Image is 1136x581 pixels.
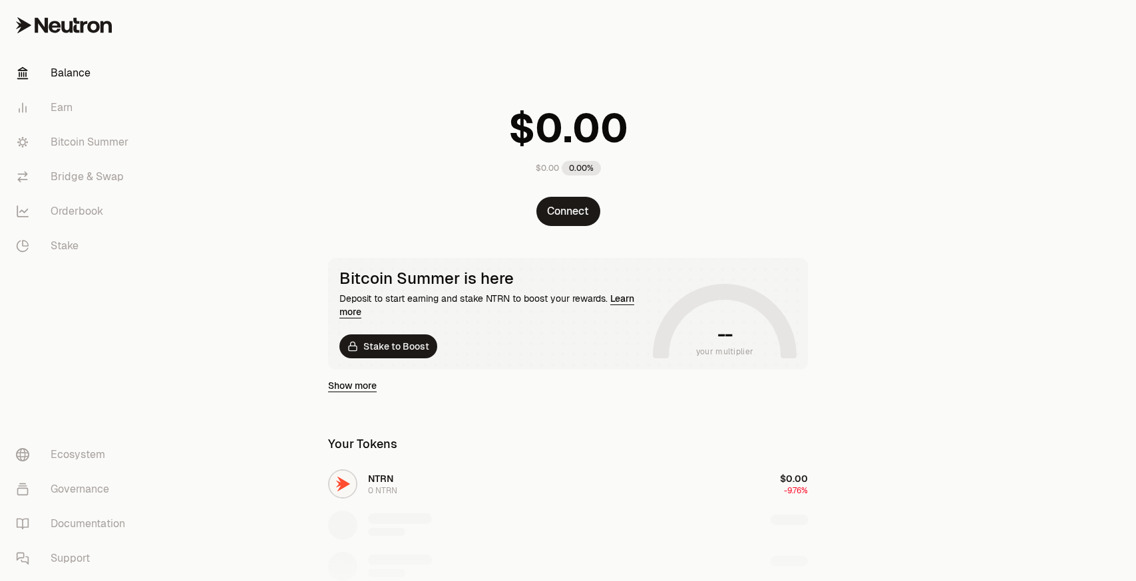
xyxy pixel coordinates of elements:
[5,229,144,263] a: Stake
[5,507,144,541] a: Documentation
[5,541,144,576] a: Support
[717,324,733,345] h1: --
[696,345,754,358] span: your multiplier
[5,472,144,507] a: Governance
[339,334,437,358] a: Stake to Boost
[5,194,144,229] a: Orderbook
[562,161,601,175] div: 0.00%
[5,125,144,160] a: Bitcoin Summer
[536,197,600,226] button: Connect
[328,379,377,392] a: Show more
[5,56,144,90] a: Balance
[328,435,397,453] div: Your Tokens
[5,160,144,194] a: Bridge & Swap
[536,163,559,174] div: $0.00
[339,292,648,318] div: Deposit to start earning and stake NTRN to boost your rewards.
[339,269,648,288] div: Bitcoin Summer is here
[5,90,144,125] a: Earn
[5,437,144,472] a: Ecosystem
